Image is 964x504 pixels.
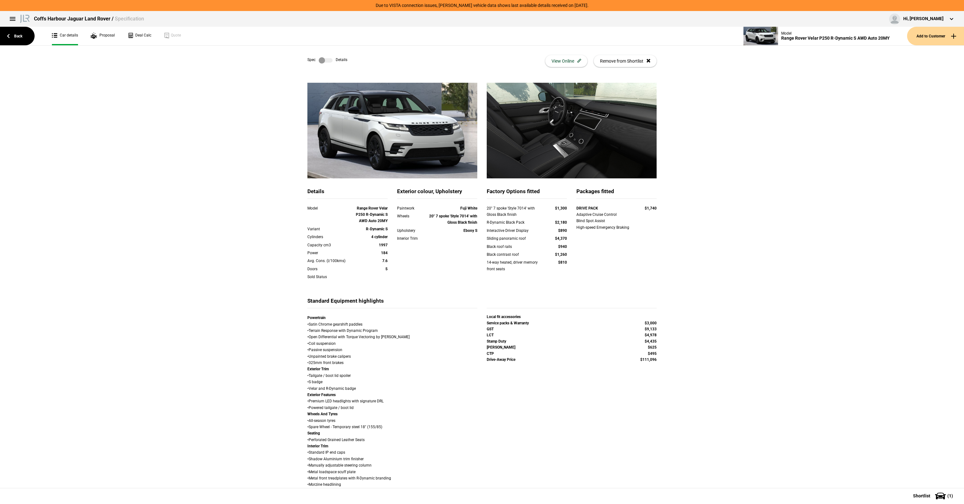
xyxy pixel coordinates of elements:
strong: $4,978 [645,333,657,337]
div: Spec Details [307,57,347,64]
div: Standard Equipment highlights [307,297,477,308]
div: Factory Options fitted [487,188,567,199]
div: Packages fitted [576,188,657,199]
div: Cylinders [307,234,356,240]
img: landrover.png [19,14,31,23]
strong: $3,000 [645,321,657,325]
div: Doors [307,266,356,272]
strong: Powertrain [307,316,326,320]
div: Black contrast roof [487,251,543,258]
strong: [PERSON_NAME] [487,345,515,350]
div: Coffs Harbour Jaguar Land Rover / [34,15,144,22]
strong: Range Rover Velar P250 R-Dynamic S AWD Auto 20MY [356,206,388,223]
strong: $1,260 [555,252,567,257]
strong: GST [487,327,494,331]
strong: Local fit accessories [487,315,521,319]
div: Sold Status [307,274,356,280]
strong: 4 cylinder [371,235,388,239]
div: Power [307,250,356,256]
strong: 7.6 [382,259,388,263]
strong: $4,435 [645,339,657,344]
button: Remove from Shortlist [594,55,657,67]
strong: $111,096 [640,357,657,362]
strong: $2,180 [555,220,567,225]
div: Avg. Cons. (l/100kms) [307,258,356,264]
div: Sliding panoramic roof [487,235,543,242]
button: Add to Customer [907,27,964,45]
div: Variant [307,226,356,232]
div: Range Rover Velar P250 R-Dynamic S AWD Auto 20MY [781,36,890,41]
strong: Stamp Duty [487,339,506,344]
strong: Interior Trim [307,444,328,448]
strong: 20" 7 spoke 'Style 7014' with Gloss Black finish [429,214,477,225]
div: 14-way heated, driver memory front seats [487,259,543,272]
div: Hi, [PERSON_NAME] [903,16,944,22]
div: Exterior colour, Upholstery [397,188,477,199]
strong: Wheels And Tyres [307,412,338,416]
strong: Drive-Away Price [487,357,515,362]
strong: DRIVE PACK [576,206,598,210]
strong: Fuji White [460,206,477,210]
a: Deal Calc [127,27,151,45]
div: Wheels [397,213,429,219]
strong: Exterior Features [307,393,336,397]
div: R-Dynamic Black Pack [487,219,543,226]
div: 20" 7 spoke 'Style 7014' with Gloss Black finish [487,205,543,218]
strong: $1,740 [645,206,657,210]
button: View Online [545,55,587,67]
div: Model [781,31,890,36]
div: Model [307,205,356,211]
strong: Seating [307,431,320,435]
div: Details [307,188,388,199]
strong: $4,370 [555,236,567,241]
strong: Ebony S [463,228,477,233]
span: Specification [115,16,144,22]
a: Proposal [91,27,115,45]
strong: CTP [487,351,494,356]
span: Shortlist [913,494,930,498]
strong: Exterior Trim [307,367,329,371]
strong: $625 [648,345,657,350]
div: Upholstery [397,227,429,234]
strong: $495 [648,351,657,356]
div: Interactive Driver Display [487,227,543,234]
strong: $890 [558,228,567,233]
div: Black roof rails [487,244,543,250]
strong: 5 [385,267,388,271]
span: ( 1 ) [947,494,953,498]
strong: $9,133 [645,327,657,331]
strong: $1,300 [555,206,567,210]
strong: $810 [558,260,567,265]
div: Adaptive Cruise Control Blind Spot Assist High-speed Emergency Braking [576,211,657,231]
strong: LCT [487,333,494,337]
button: Shortlist(1) [904,488,964,504]
div: Capacity cm3 [307,242,356,248]
div: Interior Trim [397,235,429,242]
strong: 184 [381,251,388,255]
strong: R-Dynamic S [366,227,388,231]
strong: 1997 [379,243,388,247]
a: Car details [52,27,78,45]
strong: Service packs & Warranty [487,321,529,325]
strong: $940 [558,244,567,249]
div: Paintwork [397,205,429,211]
